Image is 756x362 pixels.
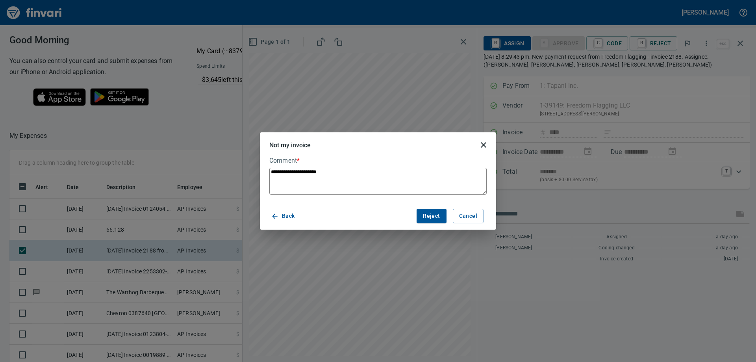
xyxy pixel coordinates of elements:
span: Reject [423,211,440,221]
h5: Not my invoice [269,141,311,149]
label: Comment [269,158,487,164]
button: Cancel [453,209,484,223]
span: Cancel [459,211,477,221]
button: Reject [417,209,446,223]
button: close [474,136,493,154]
span: Back [272,211,295,221]
button: Back [269,209,298,223]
